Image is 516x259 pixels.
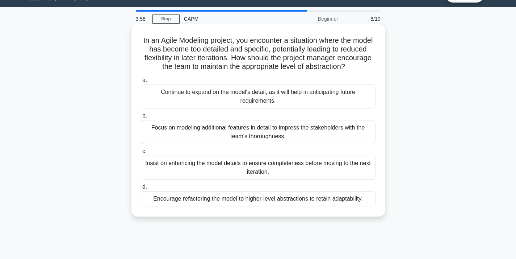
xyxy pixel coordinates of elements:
span: c. [142,148,147,154]
span: b. [142,112,147,119]
div: 8/10 [343,12,385,26]
span: a. [142,77,147,83]
div: Insist on enhancing the model details to ensure completeness before moving to the next iteration. [141,156,376,180]
div: CAPM [180,12,279,26]
a: Stop [152,15,180,24]
div: Beginner [279,12,343,26]
div: Encourage refactoring the model to higher-level abstractions to retain adaptability. [141,191,376,206]
div: Focus on modeling additional features in detail to impress the stakeholders with the team's thoro... [141,120,376,144]
span: d. [142,184,147,190]
h5: In an Agile Modeling project, you encounter a situation where the model has become too detailed a... [140,36,376,71]
div: 3:58 [131,12,152,26]
div: Continue to expand on the model's detail, as it will help in anticipating future requirements. [141,85,376,108]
